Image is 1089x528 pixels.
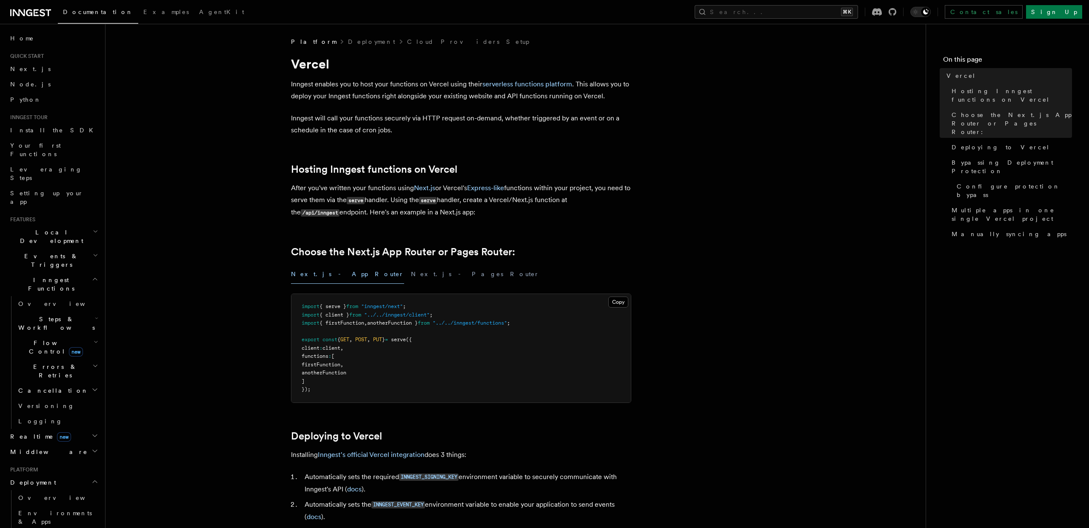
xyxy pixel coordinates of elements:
a: Cloud Providers Setup [407,37,529,46]
span: Inngest Functions [7,276,92,293]
span: Documentation [63,9,133,15]
span: , [340,362,343,368]
span: AgentKit [199,9,244,15]
a: Choose the Next.js App Router or Pages Router: [948,107,1072,140]
span: new [69,347,83,357]
span: Setting up your app [10,190,83,205]
span: Local Development [7,228,93,245]
span: Cancellation [15,386,88,395]
a: Deploying to Vercel [948,140,1072,155]
div: Inngest Functions [7,296,100,429]
span: functions [302,353,328,359]
kbd: ⌘K [841,8,853,16]
a: docs [347,485,362,493]
span: Manually syncing apps [952,230,1066,238]
a: Hosting Inngest functions on Vercel [948,83,1072,107]
a: Your first Functions [7,138,100,162]
li: Automatically sets the required environment variable to securely communicate with Inngest's API ( ). [302,471,631,495]
span: { [337,337,340,342]
button: Errors & Retries [15,359,100,383]
span: { serve } [319,303,346,309]
span: "inngest/next" [361,303,403,309]
button: Next.js - Pages Router [411,265,539,284]
a: Hosting Inngest functions on Vercel [291,163,457,175]
span: , [364,320,367,326]
span: ; [507,320,510,326]
a: Vercel [943,68,1072,83]
a: Contact sales [945,5,1023,19]
span: Multiple apps in one single Vercel project [952,206,1072,223]
span: Choose the Next.js App Router or Pages Router: [952,111,1072,136]
button: Toggle dark mode [910,7,931,17]
span: Versioning [18,402,74,409]
a: Python [7,92,100,107]
span: anotherFunction [302,370,346,376]
button: Middleware [7,444,100,460]
a: AgentKit [194,3,249,23]
a: docs [307,513,321,521]
button: Next.js - App Router [291,265,404,284]
span: { firstFunction [319,320,364,326]
span: { client } [319,312,349,318]
span: [ [331,353,334,359]
a: Examples [138,3,194,23]
span: Logging [18,418,63,425]
span: Events & Triggers [7,252,93,269]
span: , [349,337,352,342]
span: ; [430,312,433,318]
span: client [322,345,340,351]
p: Inngest enables you to host your functions on Vercel using their . This allows you to deploy your... [291,78,631,102]
a: Setting up your app [7,186,100,209]
span: }); [302,386,311,392]
button: Cancellation [15,383,100,398]
span: Hosting Inngest functions on Vercel [952,87,1072,104]
span: Vercel [946,71,976,80]
button: Copy [608,297,628,308]
a: Documentation [58,3,138,24]
span: ] [302,378,305,384]
code: serve [419,197,437,204]
span: Flow Control [15,339,94,356]
span: POST [355,337,367,342]
span: Overview [18,300,106,307]
span: Node.js [10,81,51,88]
span: "../../inngest/functions" [433,320,507,326]
button: Events & Triggers [7,248,100,272]
a: Bypassing Deployment Protection [948,155,1072,179]
span: import [302,303,319,309]
a: Home [7,31,100,46]
span: Next.js [10,66,51,72]
span: } [382,337,385,342]
span: ; [403,303,406,309]
a: Choose the Next.js App Router or Pages Router: [291,246,515,258]
button: Realtimenew [7,429,100,444]
span: import [302,320,319,326]
code: INNGEST_EVENT_KEY [371,501,425,508]
span: : [328,353,331,359]
a: INNGEST_SIGNING_KEY [399,473,459,481]
span: from [349,312,361,318]
span: Examples [143,9,189,15]
a: Overview [15,490,100,505]
a: Install the SDK [7,123,100,138]
button: Deployment [7,475,100,490]
span: ({ [406,337,412,342]
p: After you've written your functions using or Vercel's functions within your project, you need to ... [291,182,631,219]
code: serve [347,197,365,204]
span: new [57,432,71,442]
span: from [346,303,358,309]
span: const [322,337,337,342]
span: "../../inngest/client" [364,312,430,318]
span: serve [391,337,406,342]
h4: On this page [943,54,1072,68]
a: Deployment [348,37,395,46]
span: Leveraging Steps [10,166,82,181]
span: Quick start [7,53,44,60]
span: Install the SDK [10,127,98,134]
a: Multiple apps in one single Vercel project [948,203,1072,226]
a: INNGEST_EVENT_KEY [371,500,425,508]
code: INNGEST_SIGNING_KEY [399,474,459,481]
a: Logging [15,414,100,429]
span: from [418,320,430,326]
p: Installing does 3 things: [291,449,631,461]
